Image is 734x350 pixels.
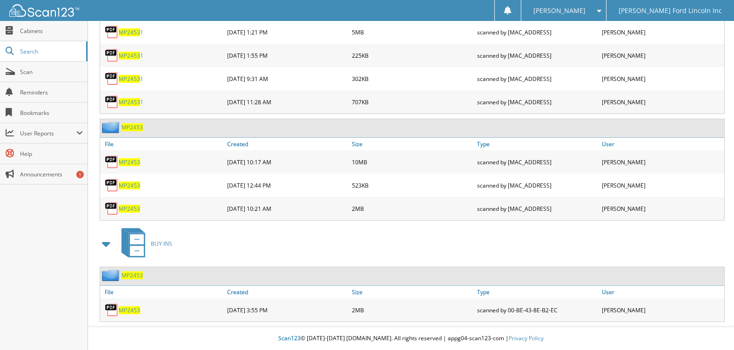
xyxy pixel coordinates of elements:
div: 2MB [350,301,474,319]
span: Cabinets [20,27,83,35]
a: MP24531 [119,98,143,106]
a: Type [475,286,599,298]
a: MP24531 [119,75,143,83]
a: MP24531 [119,52,143,60]
div: [DATE] 12:44 PM [225,176,350,195]
div: [PERSON_NAME] [599,93,724,111]
div: © [DATE]-[DATE] [DOMAIN_NAME]. All rights reserved | appg04-scan123-com | [88,327,734,350]
a: Created [225,138,350,150]
span: MP2453 [119,75,140,83]
span: Bookmarks [20,109,83,117]
div: 302KB [350,69,474,88]
a: Size [350,138,474,150]
a: User [599,138,724,150]
span: Search [20,47,81,55]
div: 1 [76,171,84,178]
div: [PERSON_NAME] [599,176,724,195]
img: PDF.png [105,72,119,86]
div: 2MB [350,199,474,218]
div: [DATE] 3:55 PM [225,301,350,319]
div: scanned by [MAC_ADDRESS] [475,199,599,218]
a: MP2453 [119,158,140,166]
img: PDF.png [105,202,119,215]
div: scanned by [MAC_ADDRESS] [475,93,599,111]
a: MP2453 [119,182,140,189]
a: MP2453 [119,205,140,213]
a: MP24531 [119,28,143,36]
img: PDF.png [105,303,119,317]
div: [DATE] 10:17 AM [225,153,350,171]
div: scanned by [MAC_ADDRESS] [475,23,599,41]
div: 523KB [350,176,474,195]
img: PDF.png [105,178,119,192]
iframe: Chat Widget [687,305,734,350]
span: Announcements [20,170,83,178]
a: File [100,286,225,298]
a: Created [225,286,350,298]
img: PDF.png [105,95,119,109]
span: Help [20,150,83,158]
div: scanned by [MAC_ADDRESS] [475,153,599,171]
div: scanned by [MAC_ADDRESS] [475,46,599,65]
div: [PERSON_NAME] [599,23,724,41]
div: scanned by [MAC_ADDRESS] [475,69,599,88]
div: 10MB [350,153,474,171]
div: scanned by [MAC_ADDRESS] [475,176,599,195]
a: Privacy Policy [509,334,544,342]
a: Type [475,138,599,150]
div: [PERSON_NAME] [599,46,724,65]
a: File [100,138,225,150]
div: [DATE] 10:21 AM [225,199,350,218]
div: 225KB [350,46,474,65]
div: scanned by 00-BE-43-8E-B2-EC [475,301,599,319]
img: folder2.png [102,269,121,281]
div: 5MB [350,23,474,41]
div: [DATE] 1:21 PM [225,23,350,41]
span: MP2453 [119,98,140,106]
a: BUY INS [116,225,172,262]
img: folder2.png [102,121,121,133]
img: PDF.png [105,48,119,62]
span: Scan [20,68,83,76]
div: [PERSON_NAME] [599,199,724,218]
div: 707KB [350,93,474,111]
div: [DATE] 9:31 AM [225,69,350,88]
a: MP2453 [121,123,143,131]
img: scan123-logo-white.svg [9,4,79,17]
a: Size [350,286,474,298]
img: PDF.png [105,25,119,39]
a: MP2453 [119,306,140,314]
img: PDF.png [105,155,119,169]
a: MP2453 [121,271,143,279]
div: [DATE] 1:55 PM [225,46,350,65]
div: [PERSON_NAME] [599,69,724,88]
span: Reminders [20,88,83,96]
span: User Reports [20,129,76,137]
span: BUY INS [151,240,172,248]
span: MP2453 [119,28,140,36]
div: [PERSON_NAME] [599,301,724,319]
span: Scan123 [278,334,301,342]
div: [PERSON_NAME] [599,153,724,171]
span: [PERSON_NAME] [533,8,586,13]
span: [PERSON_NAME] Ford Lincoln Inc [619,8,722,13]
div: [DATE] 11:28 AM [225,93,350,111]
a: User [599,286,724,298]
span: MP2453 [119,52,140,60]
